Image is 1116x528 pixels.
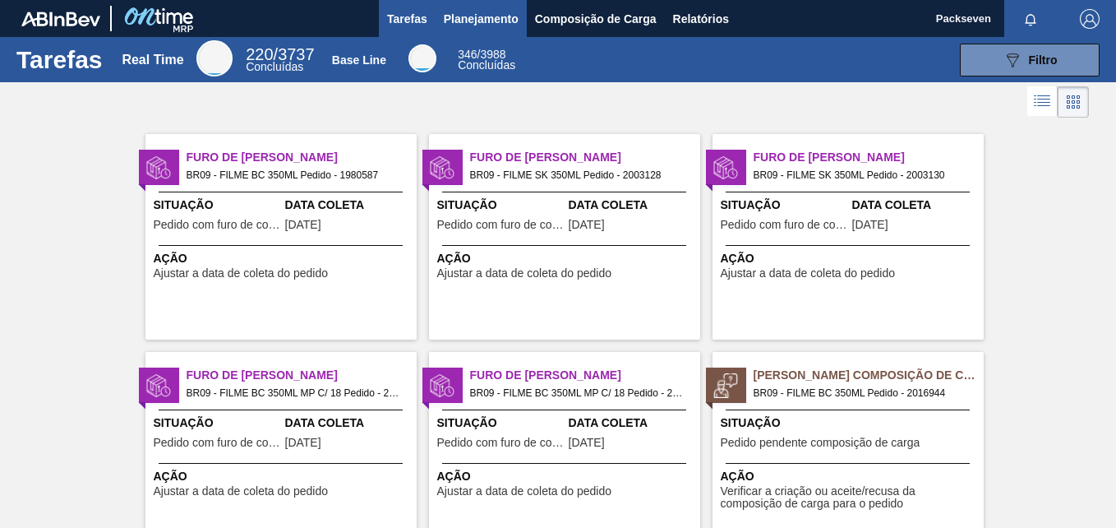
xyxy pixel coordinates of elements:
[721,219,848,231] span: Pedido com furo de coleta
[721,485,980,511] span: Verificar a criação ou aceite/recusa da composição de carga para o pedido
[721,267,896,280] span: Ajustar a data de coleta do pedido
[285,219,321,231] span: 11/09/2025
[1029,53,1058,67] span: Filtro
[146,373,171,398] img: status
[1058,86,1089,118] div: Visão em Cards
[470,384,687,402] span: BR09 - FILME BC 350ML MP C/ 18 Pedido - 2003156
[196,40,233,76] div: Real Time
[754,166,971,184] span: BR09 - FILME SK 350ML Pedido - 2003130
[246,60,303,73] span: Concluídas
[437,415,565,432] span: Situação
[754,367,984,384] span: Pedido Aguardando Composição de Carga
[154,219,281,231] span: Pedido com furo de coleta
[122,53,183,67] div: Real Time
[387,9,427,29] span: Tarefas
[154,197,281,214] span: Situação
[408,44,436,72] div: Base Line
[187,367,417,384] span: Furo de Coleta
[285,437,321,449] span: 22/09/2025
[713,155,738,180] img: status
[470,149,700,166] span: Furo de Coleta
[673,9,729,29] span: Relatórios
[1004,7,1057,30] button: Notificações
[458,58,515,72] span: Concluídas
[437,468,696,485] span: Ação
[754,384,971,402] span: BR09 - FILME BC 350ML Pedido - 2016944
[470,367,700,384] span: Furo de Coleta
[458,48,505,61] span: / 3988
[246,45,314,63] span: / 3737
[754,149,984,166] span: Furo de Coleta
[721,468,980,485] span: Ação
[721,415,980,432] span: Situação
[285,415,413,432] span: Data Coleta
[721,250,980,267] span: Ação
[437,219,565,231] span: Pedido com furo de coleta
[437,250,696,267] span: Ação
[569,219,605,231] span: 24/09/2025
[187,384,404,402] span: BR09 - FILME BC 350ML MP C/ 18 Pedido - 2003155
[430,155,454,180] img: status
[246,48,314,72] div: Real Time
[437,267,612,280] span: Ajustar a data de coleta do pedido
[569,197,696,214] span: Data Coleta
[458,48,477,61] span: 346
[721,197,848,214] span: Situação
[154,267,329,280] span: Ajustar a data de coleta do pedido
[154,250,413,267] span: Ação
[154,468,413,485] span: Ação
[187,166,404,184] span: BR09 - FILME BC 350ML Pedido - 1980587
[713,373,738,398] img: status
[437,197,565,214] span: Situação
[470,166,687,184] span: BR09 - FILME SK 350ML Pedido - 2003128
[437,437,565,449] span: Pedido com furo de coleta
[246,45,273,63] span: 220
[430,373,454,398] img: status
[154,415,281,432] span: Situação
[721,437,920,449] span: Pedido pendente composição de carga
[187,149,417,166] span: Furo de Coleta
[569,437,605,449] span: 22/09/2025
[21,12,100,26] img: TNhmsLtSVTkK8tSr43FrP2fwEKptu5GPRR3wAAAABJRU5ErkJggg==
[146,155,171,180] img: status
[852,219,888,231] span: 24/09/2025
[285,197,413,214] span: Data Coleta
[332,53,386,67] div: Base Line
[154,485,329,498] span: Ajustar a data de coleta do pedido
[444,9,519,29] span: Planejamento
[1080,9,1100,29] img: Logout
[16,50,103,69] h1: Tarefas
[437,485,612,498] span: Ajustar a data de coleta do pedido
[569,415,696,432] span: Data Coleta
[852,197,980,214] span: Data Coleta
[1027,86,1058,118] div: Visão em Lista
[960,44,1100,76] button: Filtro
[535,9,657,29] span: Composição de Carga
[154,437,281,449] span: Pedido com furo de coleta
[458,49,515,71] div: Base Line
